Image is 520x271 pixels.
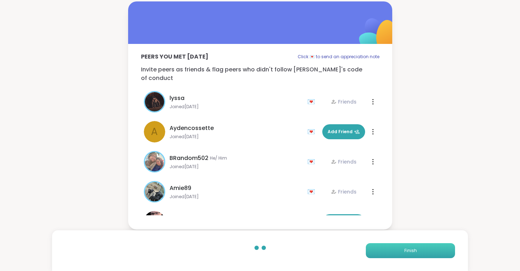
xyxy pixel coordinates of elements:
p: Invite peers as friends & flag peers who didn't follow [PERSON_NAME]'s code of conduct [141,65,379,82]
span: Amie89 [170,184,191,192]
img: Amie89 [145,182,164,201]
span: Aydencossette [170,124,214,132]
div: Friends [331,98,357,105]
div: 💌 [307,156,318,167]
img: lyssa [145,92,164,111]
p: Peers you met [DATE] [141,52,208,61]
span: Add Friend [328,129,360,135]
div: Friends [331,188,357,195]
div: 💌 [307,96,318,107]
span: A [151,124,158,139]
span: Laurie_Ru [170,214,198,222]
div: Friends [331,158,357,165]
button: Add Friend [322,214,365,229]
img: Laurie_Ru [144,211,165,232]
span: BRandom502 [170,154,208,162]
span: Joined [DATE] [170,104,303,110]
p: Click 💌 to send an appreciation note [298,52,379,61]
div: 💌 [307,186,318,197]
span: lyssa [170,94,185,102]
span: Joined [DATE] [170,134,303,140]
span: He/ Him [210,155,227,161]
span: Joined [DATE] [170,194,303,200]
span: Finish [404,247,417,254]
img: BRandom502 [145,152,164,171]
span: Joined [DATE] [170,164,303,170]
button: Finish [366,243,455,258]
div: 💌 [307,126,318,137]
button: Add Friend [322,124,365,139]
